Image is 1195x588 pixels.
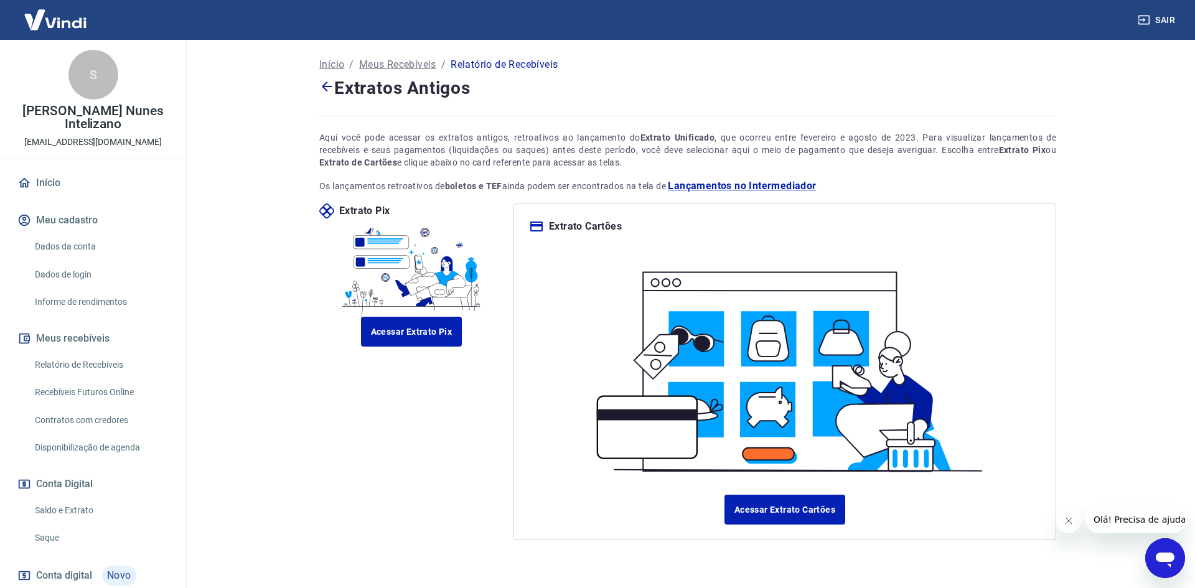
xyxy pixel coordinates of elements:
p: [PERSON_NAME] Nunes Intelizano [10,105,176,131]
a: Início [319,57,344,72]
button: Sair [1135,9,1180,32]
a: Disponibilização de agenda [30,435,171,460]
img: Vindi [15,1,96,39]
p: / [441,57,446,72]
div: S [68,50,118,100]
strong: Extrato de Cartões [319,157,397,167]
a: Acessar Extrato Cartões [724,495,845,525]
p: Extrato Pix [339,203,390,218]
p: / [349,57,354,72]
div: Aqui você pode acessar os extratos antigos, retroativos ao lançamento do , que ocorreu entre feve... [319,131,1056,169]
a: Dados de login [30,262,171,287]
strong: Extrato Pix [999,145,1046,155]
button: Meu cadastro [15,207,171,234]
a: Contratos com credores [30,408,171,433]
a: Meus Recebíveis [359,57,436,72]
a: Saldo e Extrato [30,498,171,523]
iframe: Fechar mensagem [1056,508,1081,533]
strong: Extrato Unificado [640,133,715,142]
span: Olá! Precisa de ajuda? [7,9,105,19]
iframe: Mensagem da empresa [1086,506,1185,533]
p: Relatório de Recebíveis [451,57,558,72]
button: Conta Digital [15,470,171,498]
strong: boletos e TEF [445,181,502,191]
a: Recebíveis Futuros Online [30,380,171,405]
img: ilustrapix.38d2ed8fdf785898d64e9b5bf3a9451d.svg [338,218,485,317]
a: Dados da conta [30,234,171,259]
iframe: Botão para abrir a janela de mensagens [1145,538,1185,578]
a: Relatório de Recebíveis [30,352,171,378]
a: Lançamentos no Intermediador [668,179,816,194]
span: Conta digital [36,567,92,584]
a: Saque [30,525,171,551]
p: Extrato Cartões [549,219,622,234]
button: Meus recebíveis [15,325,171,352]
p: [EMAIL_ADDRESS][DOMAIN_NAME] [24,136,162,149]
a: Informe de rendimentos [30,289,171,315]
p: Os lançamentos retroativos de ainda podem ser encontrados na tela de [319,179,1056,194]
span: Novo [102,566,136,586]
a: Início [15,169,171,197]
img: ilustracard.1447bf24807628a904eb562bb34ea6f9.svg [580,249,990,480]
h4: Extratos Antigos [319,75,1056,101]
a: Acessar Extrato Pix [361,317,462,347]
